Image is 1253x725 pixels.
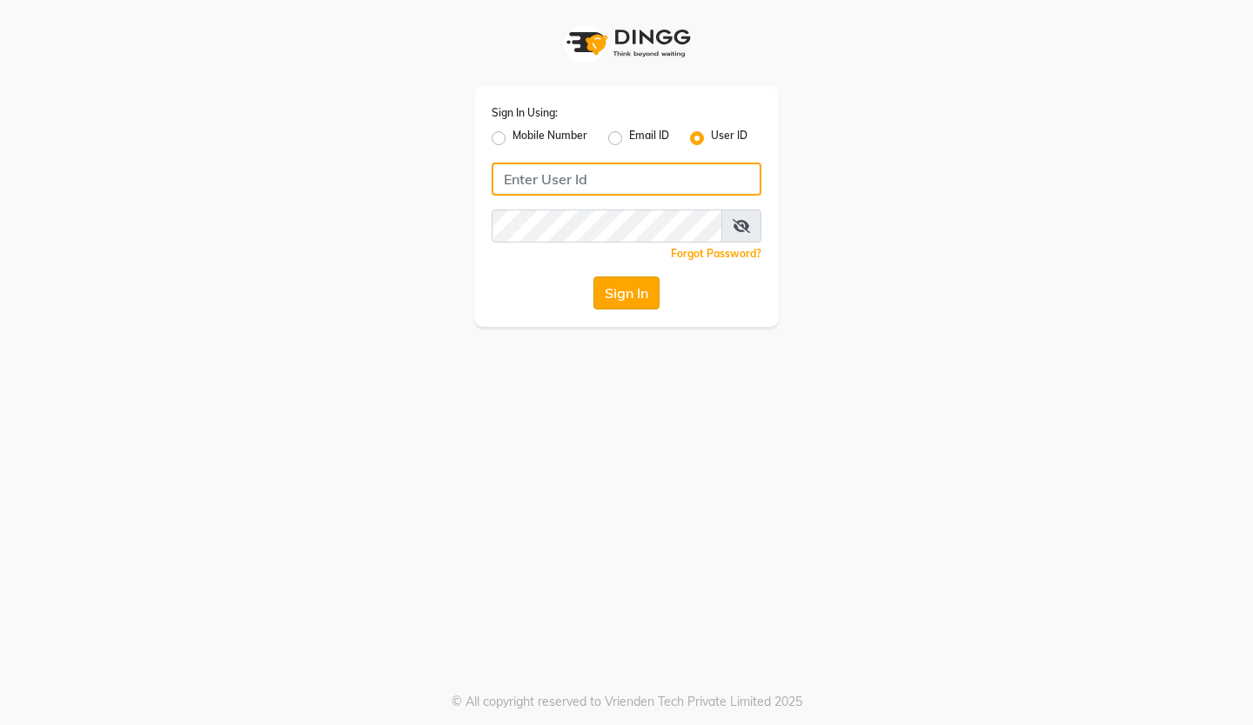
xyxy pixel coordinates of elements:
[711,128,747,149] label: User ID
[492,105,558,121] label: Sign In Using:
[629,128,669,149] label: Email ID
[557,17,696,69] img: logo1.svg
[492,210,722,243] input: Username
[671,247,761,260] a: Forgot Password?
[593,276,660,309] button: Sign In
[513,128,587,149] label: Mobile Number
[492,163,761,196] input: Username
